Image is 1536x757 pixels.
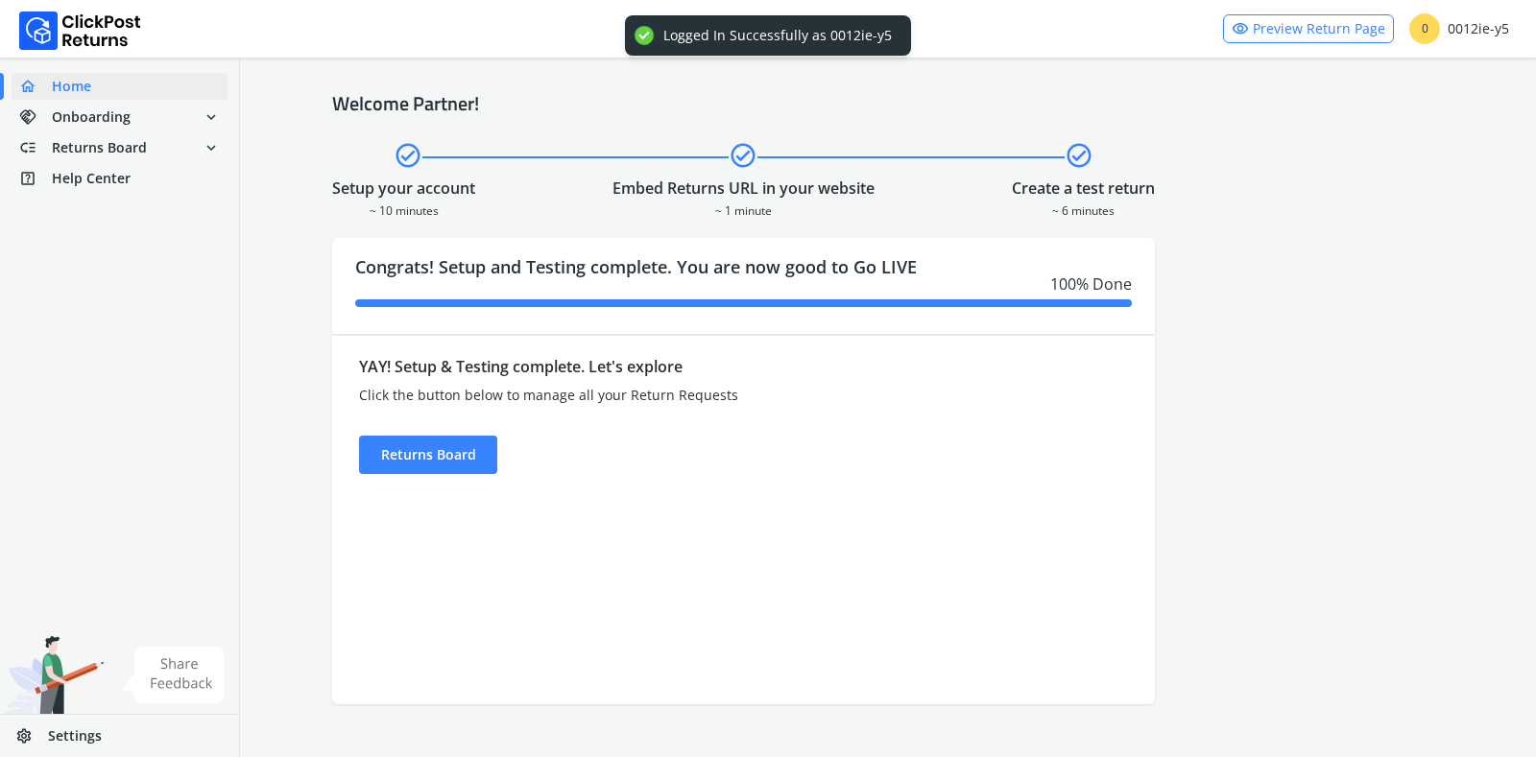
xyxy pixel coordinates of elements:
[394,138,422,173] span: check_circle
[332,92,1444,115] h4: Welcome Partner!
[19,165,52,192] span: help_center
[19,73,52,100] span: home
[12,73,228,100] a: homeHome
[332,177,475,200] div: Setup your account
[52,169,131,188] span: Help Center
[612,177,875,200] div: Embed Returns URL in your website
[48,726,102,745] span: Settings
[729,138,757,173] span: check_circle
[612,200,875,219] div: ~ 1 minute
[355,272,1132,296] div: 100 % Done
[359,355,922,378] div: YAY! Setup & Testing complete. Let's explore
[19,134,52,161] span: low_priority
[15,722,48,749] span: settings
[19,12,141,50] img: Logo
[19,104,52,130] span: handshake
[1012,200,1155,219] div: ~ 6 minutes
[12,165,228,192] a: help_centerHelp Center
[52,107,131,127] span: Onboarding
[203,134,220,161] span: expand_more
[52,138,147,157] span: Returns Board
[332,238,1155,334] div: Congrats! Setup and Testing complete. You are now good to Go LIVE
[52,77,91,96] span: Home
[1409,13,1509,44] div: 0012ie-y5
[1232,15,1249,42] span: visibility
[332,200,475,219] div: ~ 10 minutes
[359,436,497,474] div: Returns Board
[359,386,922,405] div: Click the button below to manage all your Return Requests
[203,104,220,130] span: expand_more
[1409,13,1440,44] span: 0
[1012,177,1155,200] div: Create a test return
[1223,14,1394,43] a: visibilityPreview Return Page
[663,27,892,44] div: Logged In Successfully as 0012ie-y5
[120,647,225,703] img: share feedback
[1065,138,1093,173] span: check_circle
